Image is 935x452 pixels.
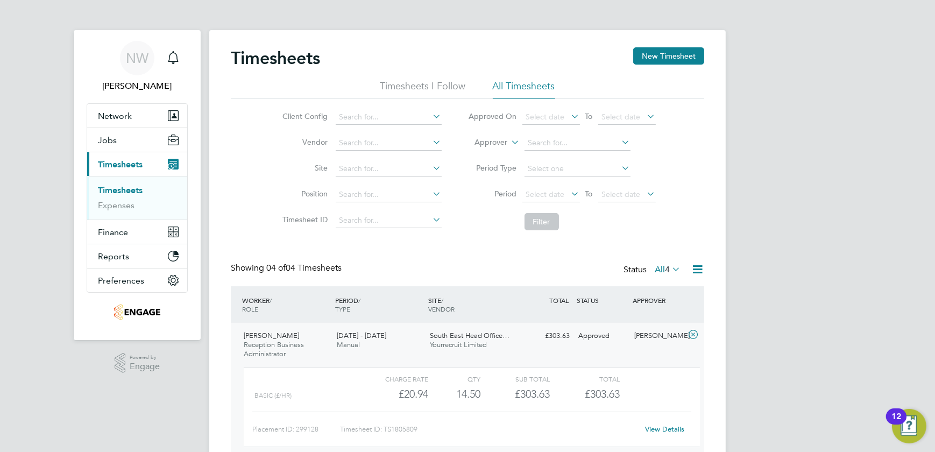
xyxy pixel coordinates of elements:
span: Engage [130,362,160,371]
label: Period [469,189,517,199]
input: Search for... [336,161,442,176]
h2: Timesheets [231,47,320,69]
span: Select date [602,189,641,199]
div: Total [550,372,619,385]
button: Jobs [87,128,187,152]
span: 04 Timesheets [266,263,342,273]
div: Approved [574,327,630,345]
button: Finance [87,220,187,244]
a: Go to home page [87,303,188,321]
div: £20.94 [359,385,428,403]
span: To [582,187,596,201]
div: [PERSON_NAME] [630,327,686,345]
label: Approver [459,137,508,148]
span: Powered by [130,353,160,362]
span: Select date [602,112,641,122]
button: New Timesheet [633,47,704,65]
span: Manual [337,340,360,349]
span: Finance [98,227,128,237]
input: Select one [525,161,631,176]
span: Select date [526,112,565,122]
label: Approved On [469,111,517,121]
span: Network [98,111,132,121]
span: Jobs [98,135,117,145]
span: TYPE [335,305,350,313]
span: Basic (£/HR) [254,392,292,399]
label: Client Config [280,111,328,121]
input: Search for... [336,110,442,125]
a: Expenses [98,200,134,210]
span: South East Head Office… [430,331,510,340]
a: NW[PERSON_NAME] [87,41,188,93]
img: yourrecruit-logo-retina.png [114,303,161,321]
button: Reports [87,244,187,268]
a: View Details [646,425,685,434]
a: Timesheets [98,185,143,195]
input: Search for... [525,136,631,151]
span: / [441,296,443,305]
div: Showing [231,263,344,274]
span: Nicky Waiton [87,80,188,93]
li: Timesheets I Follow [380,80,466,99]
span: TOTAL [549,296,569,305]
label: Position [280,189,328,199]
button: Filter [525,213,559,230]
span: Reports [98,251,129,262]
span: / [270,296,272,305]
span: / [358,296,360,305]
button: Network [87,104,187,128]
div: Sub Total [480,372,550,385]
input: Search for... [336,213,442,228]
div: WORKER [239,291,332,319]
li: All Timesheets [493,80,555,99]
button: Open Resource Center, 12 new notifications [892,409,926,443]
div: SITE [426,291,519,319]
span: Yourrecruit Limited [430,340,487,349]
div: Status [624,263,683,278]
span: 4 [665,264,670,275]
label: Timesheet ID [280,215,328,224]
div: Timesheets [87,176,187,220]
nav: Main navigation [74,30,201,340]
span: [PERSON_NAME] [244,331,299,340]
div: PERIOD [332,291,426,319]
input: Search for... [336,136,442,151]
span: Reception Business Administrator [244,340,304,358]
span: [DATE] - [DATE] [337,331,386,340]
label: Site [280,163,328,173]
div: 12 [891,416,901,430]
span: Timesheets [98,159,143,169]
div: £303.63 [518,327,574,345]
span: Preferences [98,276,144,286]
span: Select date [526,189,565,199]
div: APPROVER [630,291,686,310]
div: QTY [428,372,480,385]
div: STATUS [574,291,630,310]
div: Charge rate [359,372,428,385]
button: Timesheets [87,152,187,176]
span: 04 of [266,263,286,273]
span: To [582,109,596,123]
div: Placement ID: 299128 [252,421,340,438]
span: NW [126,51,148,65]
button: Preferences [87,269,187,292]
input: Search for... [336,187,442,202]
div: £303.63 [480,385,550,403]
label: Period Type [469,163,517,173]
div: 14.50 [428,385,480,403]
span: £303.63 [585,387,620,400]
span: ROLE [242,305,258,313]
a: Powered byEngage [115,353,160,373]
label: Vendor [280,137,328,147]
span: VENDOR [428,305,455,313]
div: Timesheet ID: TS1805809 [340,421,639,438]
label: All [655,264,681,275]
